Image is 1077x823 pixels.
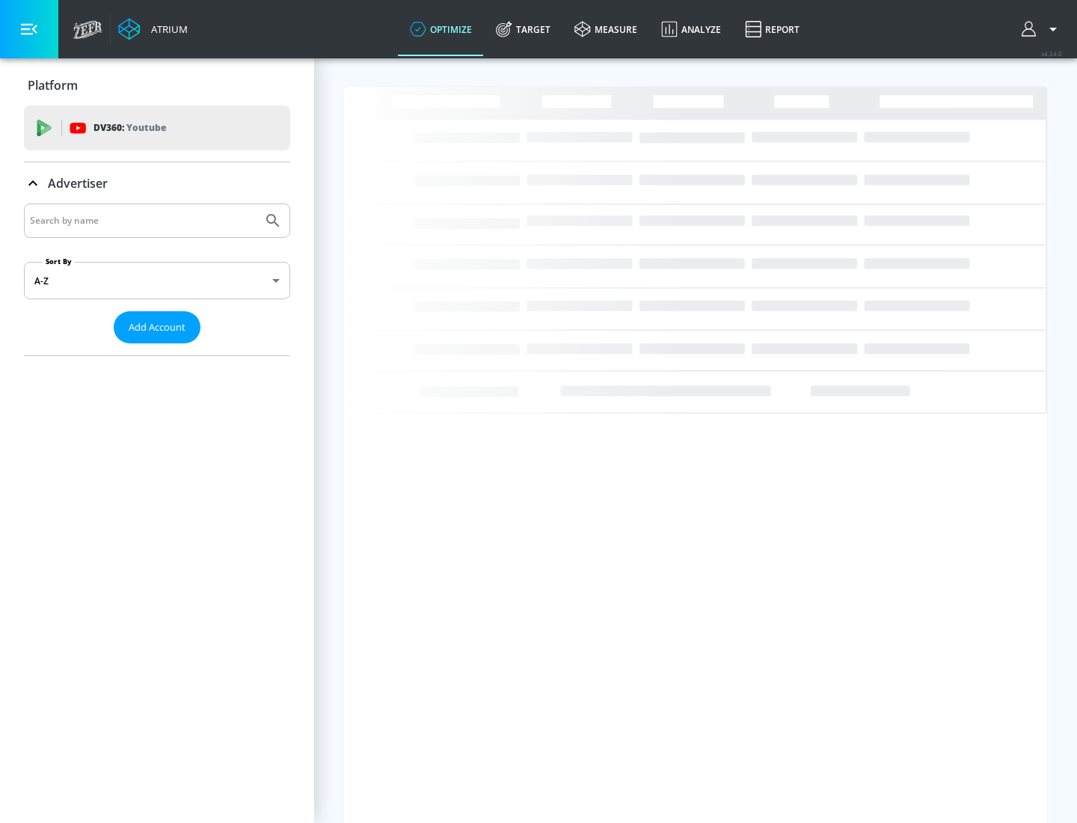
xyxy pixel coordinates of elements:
p: Advertiser [48,175,108,192]
label: Sort By [43,257,75,266]
a: optimize [398,2,484,56]
a: measure [562,2,649,56]
p: Youtube [126,120,166,135]
p: DV360: [93,120,166,136]
span: v 4.24.0 [1041,49,1062,58]
nav: list of Advertiser [24,343,290,355]
div: Advertiser [24,204,290,355]
div: Atrium [145,22,188,36]
div: Advertiser [24,162,290,204]
a: Atrium [118,18,188,40]
p: Platform [28,77,78,94]
a: Analyze [649,2,733,56]
div: A-Z [24,262,290,299]
div: DV360: Youtube [24,105,290,150]
a: Report [733,2,811,56]
div: Platform [24,64,290,106]
span: Add Account [129,319,185,336]
input: Search by name [30,211,257,230]
button: Add Account [114,311,200,343]
a: Target [484,2,562,56]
